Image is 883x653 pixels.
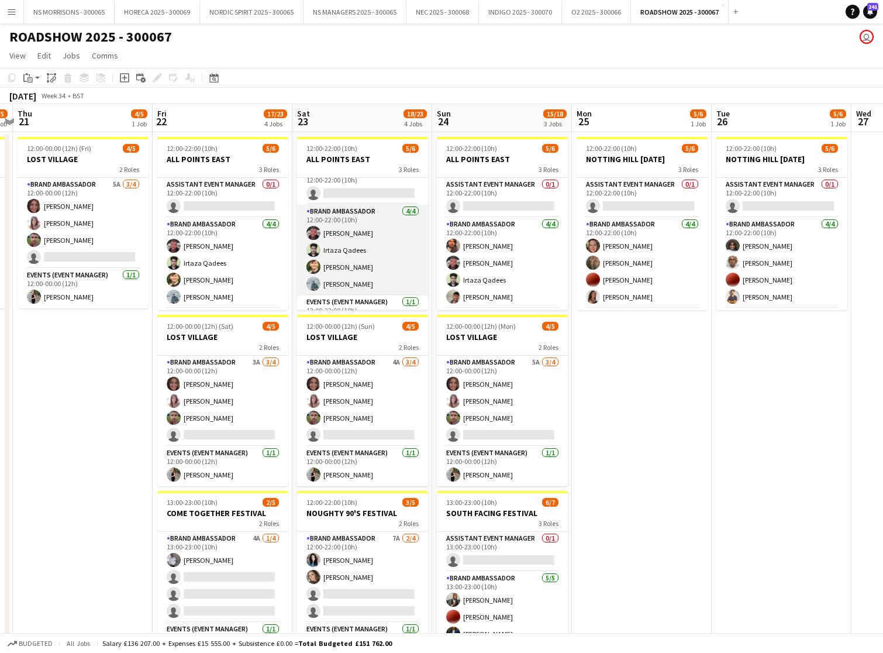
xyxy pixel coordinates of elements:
[402,322,419,331] span: 4/5
[577,108,592,119] span: Mon
[539,343,558,352] span: 2 Roles
[437,137,568,310] app-job-card: 12:00-22:00 (10h)5/6ALL POINTS EAST3 RolesAssistant Event Manager0/112:00-22:00 (10h) Brand Ambas...
[297,165,428,205] app-card-role: Assistant Event Manager0/112:00-22:00 (10h)
[446,322,516,331] span: 12:00-00:00 (12h) (Mon)
[306,498,357,507] span: 12:00-22:00 (10h)
[437,356,568,446] app-card-role: Brand Ambassador5A3/412:00-00:00 (12h)[PERSON_NAME][PERSON_NAME][PERSON_NAME]
[716,178,847,218] app-card-role: Assistant Event Manager0/112:00-22:00 (10h)
[539,519,558,528] span: 3 Roles
[157,356,288,446] app-card-role: Brand Ambassador3A3/412:00-00:00 (12h)[PERSON_NAME][PERSON_NAME][PERSON_NAME]
[18,178,149,269] app-card-role: Brand Ambassador5A3/412:00-00:00 (12h)[PERSON_NAME][PERSON_NAME][PERSON_NAME]
[18,108,32,119] span: Thu
[403,109,427,118] span: 18/23
[157,154,288,164] h3: ALL POINTS EAST
[437,315,568,486] div: 12:00-00:00 (12h) (Mon)4/5LOST VILLAGE2 RolesBrand Ambassador5A3/412:00-00:00 (12h)[PERSON_NAME][...
[860,30,874,44] app-user-avatar: Closer Payroll
[9,90,36,102] div: [DATE]
[16,115,32,128] span: 21
[306,322,375,331] span: 12:00-00:00 (12h) (Sun)
[682,144,698,153] span: 5/6
[73,91,84,100] div: BST
[298,639,392,648] span: Total Budgeted £151 762.00
[18,137,149,308] div: 12:00-00:00 (12h) (Fri)4/5LOST VILLAGE2 RolesBrand Ambassador5A3/412:00-00:00 (12h)[PERSON_NAME][...
[716,218,847,308] app-card-role: Brand Ambassador4/412:00-22:00 (10h)[PERSON_NAME][PERSON_NAME][PERSON_NAME][PERSON_NAME]
[437,108,451,119] span: Sun
[6,637,54,650] button: Budgeted
[402,144,419,153] span: 5/6
[306,144,357,153] span: 12:00-22:00 (10h)
[437,332,568,342] h3: LOST VILLAGE
[577,154,708,164] h3: NOTTING HILL [DATE]
[437,446,568,486] app-card-role: Events (Event Manager)1/112:00-00:00 (12h)[PERSON_NAME]
[27,144,91,153] span: 12:00-00:00 (12h) (Fri)
[863,5,877,19] a: 241
[437,508,568,518] h3: SOUTH FACING FESTIVAL
[37,50,51,61] span: Edit
[716,137,847,310] div: 12:00-22:00 (10h)5/6NOTTING HILL [DATE]3 RolesAssistant Event Manager0/112:00-22:00 (10h) Brand A...
[157,332,288,342] h3: LOST VILLAGE
[297,137,428,310] app-job-card: 12:00-22:00 (10h)5/6ALL POINTS EAST3 RolesAssistant Event Manager0/112:00-22:00 (10h) Brand Ambas...
[18,154,149,164] h3: LOST VILLAGE
[715,115,730,128] span: 26
[544,119,566,128] div: 3 Jobs
[437,218,568,308] app-card-role: Brand Ambassador4/412:00-22:00 (10h)[PERSON_NAME][PERSON_NAME]Irtaza Qadees[PERSON_NAME]
[479,1,562,23] button: INDIGO 2025 - 300070
[297,446,428,486] app-card-role: Events (Event Manager)1/112:00-00:00 (12h)[PERSON_NAME]
[123,144,139,153] span: 4/5
[437,154,568,164] h3: ALL POINTS EAST
[399,343,419,352] span: 2 Roles
[18,269,149,308] app-card-role: Events (Event Manager)1/112:00-00:00 (12h)[PERSON_NAME]
[157,137,288,310] app-job-card: 12:00-22:00 (10h)5/6ALL POINTS EAST3 RolesAssistant Event Manager0/112:00-22:00 (10h) Brand Ambas...
[542,144,558,153] span: 5/6
[295,115,310,128] span: 23
[830,119,846,128] div: 1 Job
[830,109,846,118] span: 5/6
[577,178,708,218] app-card-role: Assistant Event Manager0/112:00-22:00 (10h)
[856,108,871,119] span: Wed
[297,532,428,623] app-card-role: Brand Ambassador7A2/412:00-22:00 (10h)[PERSON_NAME][PERSON_NAME]
[539,165,558,174] span: 3 Roles
[543,109,567,118] span: 15/18
[822,144,838,153] span: 5/6
[446,498,497,507] span: 13:00-23:00 (10h)
[542,498,558,507] span: 6/7
[58,48,85,63] a: Jobs
[9,28,172,46] h1: ROADSHOW 2025 - 300067
[87,48,123,63] a: Comms
[33,48,56,63] a: Edit
[297,154,428,164] h3: ALL POINTS EAST
[263,322,279,331] span: 4/5
[167,322,233,331] span: 12:00-00:00 (12h) (Sat)
[9,50,26,61] span: View
[402,498,419,507] span: 3/5
[259,343,279,352] span: 2 Roles
[24,1,115,23] button: NS MORRISONS - 300065
[259,165,279,174] span: 3 Roles
[716,108,730,119] span: Tue
[297,205,428,295] app-card-role: Brand Ambassador4/412:00-22:00 (10h)[PERSON_NAME]Irtaza Qadees[PERSON_NAME][PERSON_NAME]
[259,519,279,528] span: 2 Roles
[406,1,479,23] button: NEC 2025 - 300068
[867,3,878,11] span: 241
[167,144,218,153] span: 12:00-22:00 (10h)
[297,295,428,335] app-card-role: Events (Event Manager)1/112:00-22:00 (10h)
[404,119,426,128] div: 4 Jobs
[297,315,428,486] app-job-card: 12:00-00:00 (12h) (Sun)4/5LOST VILLAGE2 RolesBrand Ambassador4A3/412:00-00:00 (12h)[PERSON_NAME][...
[691,119,706,128] div: 1 Job
[399,519,419,528] span: 2 Roles
[631,1,729,23] button: ROADSHOW 2025 - 300067
[131,109,147,118] span: 4/5
[437,532,568,572] app-card-role: Assistant Event Manager0/113:00-23:00 (10h)
[586,144,637,153] span: 12:00-22:00 (10h)
[157,532,288,623] app-card-role: Brand Ambassador4A1/413:00-23:00 (10h)[PERSON_NAME]
[157,178,288,218] app-card-role: Assistant Event Manager0/112:00-22:00 (10h)
[435,115,451,128] span: 24
[437,178,568,218] app-card-role: Assistant Event Manager0/112:00-22:00 (10h)
[264,109,287,118] span: 17/23
[157,315,288,486] div: 12:00-00:00 (12h) (Sat)4/5LOST VILLAGE2 RolesBrand Ambassador3A3/412:00-00:00 (12h)[PERSON_NAME][...
[577,137,708,310] app-job-card: 12:00-22:00 (10h)5/6NOTTING HILL [DATE]3 RolesAssistant Event Manager0/112:00-22:00 (10h) Brand A...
